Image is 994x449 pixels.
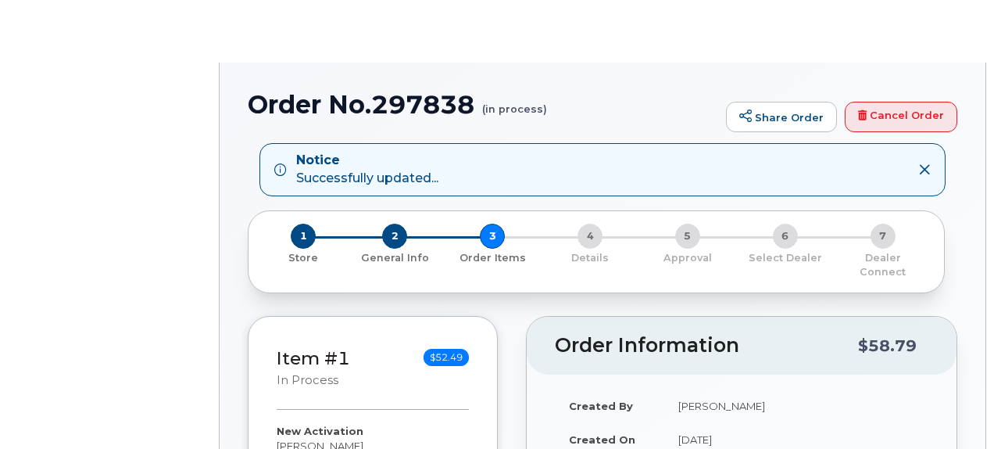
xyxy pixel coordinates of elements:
[267,251,340,265] p: Store
[726,102,837,133] a: Share Order
[296,152,438,170] strong: Notice
[277,373,338,387] small: in process
[555,335,858,357] h2: Order Information
[569,400,633,412] strong: Created By
[352,251,438,265] p: General Info
[277,347,350,369] a: Item #1
[845,102,957,133] a: Cancel Order
[248,91,718,118] h1: Order No.297838
[261,249,346,265] a: 1 Store
[664,389,928,423] td: [PERSON_NAME]
[296,152,438,188] div: Successfully updated...
[424,349,469,366] span: $52.49
[482,91,547,115] small: (in process)
[382,224,407,249] span: 2
[346,249,444,265] a: 2 General Info
[569,433,635,446] strong: Created On
[291,224,316,249] span: 1
[277,425,363,437] strong: New Activation
[858,331,917,361] div: $58.79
